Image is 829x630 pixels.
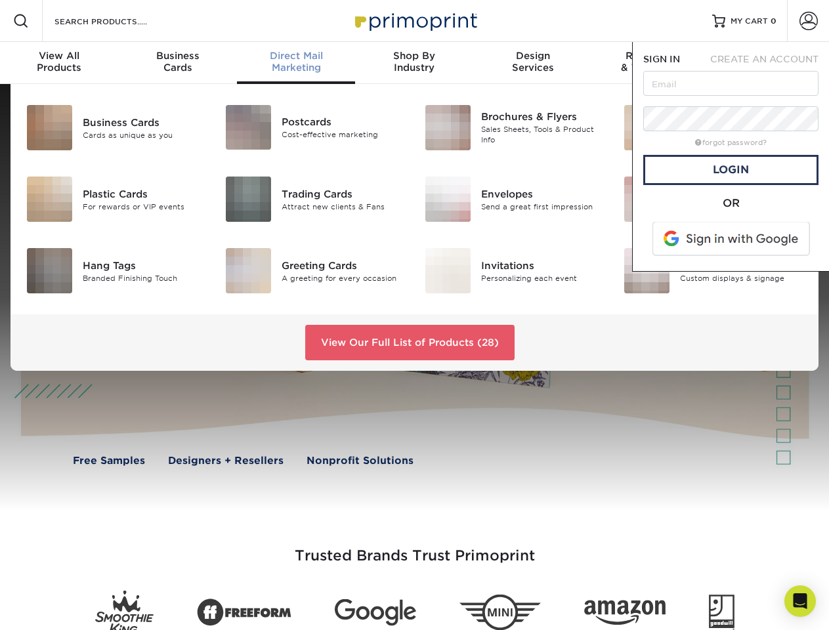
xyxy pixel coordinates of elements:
[592,50,710,73] div: & Templates
[481,186,604,201] div: Envelopes
[83,258,205,272] div: Hang Tags
[624,171,803,227] a: Letterhead Letterhead Make it official and professional
[225,243,404,299] a: Greeting Cards Greeting Cards A greeting for every occasion
[225,171,404,227] a: Trading Cards Trading Cards Attract new clients & Fans
[118,42,236,84] a: BusinessCards
[27,248,72,293] img: Hang Tags
[226,177,271,222] img: Trading Cards
[355,42,473,84] a: Shop ByIndustry
[226,248,271,293] img: Greeting Cards
[26,100,205,156] a: Business Cards Business Cards Cards as unique as you
[624,248,670,293] img: Large Format Printing
[474,50,592,62] span: Design
[425,248,471,293] img: Invitations
[624,105,670,150] img: Every Door Direct Mail
[355,50,473,62] span: Shop By
[425,177,471,222] img: Envelopes
[26,171,205,227] a: Plastic Cards Plastic Cards For rewards or VIP events
[680,272,803,283] div: Custom displays & signage
[643,54,680,64] span: SIGN IN
[83,201,205,212] div: For rewards or VIP events
[355,50,473,73] div: Industry
[118,50,236,73] div: Cards
[237,50,355,62] span: Direct Mail
[731,16,768,27] span: MY CART
[710,54,818,64] span: CREATE AN ACCOUNT
[83,272,205,283] div: Branded Finishing Touch
[481,258,604,272] div: Invitations
[237,42,355,84] a: Direct MailMarketing
[474,42,592,84] a: DesignServices
[118,50,236,62] span: Business
[226,105,271,150] img: Postcards
[305,325,515,360] a: View Our Full List of Products (28)
[771,16,776,26] span: 0
[624,177,670,222] img: Letterhead
[425,243,604,299] a: Invitations Invitations Personalizing each event
[237,50,355,73] div: Marketing
[643,155,818,185] a: Login
[282,258,404,272] div: Greeting Cards
[481,201,604,212] div: Send a great first impression
[643,71,818,96] input: Email
[481,124,604,146] div: Sales Sheets, Tools & Product Info
[83,186,205,201] div: Plastic Cards
[709,595,734,630] img: Goodwill
[592,50,710,62] span: Resources
[584,600,666,625] img: Amazon
[282,115,404,129] div: Postcards
[481,272,604,283] div: Personalizing each event
[474,50,592,73] div: Services
[592,42,710,84] a: Resources& Templates
[643,196,818,211] div: OR
[31,516,799,580] h3: Trusted Brands Trust Primoprint
[282,129,404,140] div: Cost-effective marketing
[225,100,404,155] a: Postcards Postcards Cost-effective marketing
[784,585,816,617] div: Open Intercom Messenger
[425,171,604,227] a: Envelopes Envelopes Send a great first impression
[425,100,604,156] a: Brochures & Flyers Brochures & Flyers Sales Sheets, Tools & Product Info
[624,243,803,299] a: Large Format Printing Large Format Printing Custom displays & signage
[27,105,72,150] img: Business Cards
[282,272,404,283] div: A greeting for every occasion
[282,201,404,212] div: Attract new clients & Fans
[695,138,767,147] a: forgot password?
[335,599,416,626] img: Google
[624,100,803,156] a: Every Door Direct Mail Every Door Direct Mail® Mailing by Neighborhood
[27,177,72,222] img: Plastic Cards
[53,13,181,29] input: SEARCH PRODUCTS.....
[425,105,471,150] img: Brochures & Flyers
[26,243,205,299] a: Hang Tags Hang Tags Branded Finishing Touch
[282,186,404,201] div: Trading Cards
[83,115,205,129] div: Business Cards
[481,110,604,124] div: Brochures & Flyers
[83,129,205,140] div: Cards as unique as you
[349,7,480,35] img: Primoprint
